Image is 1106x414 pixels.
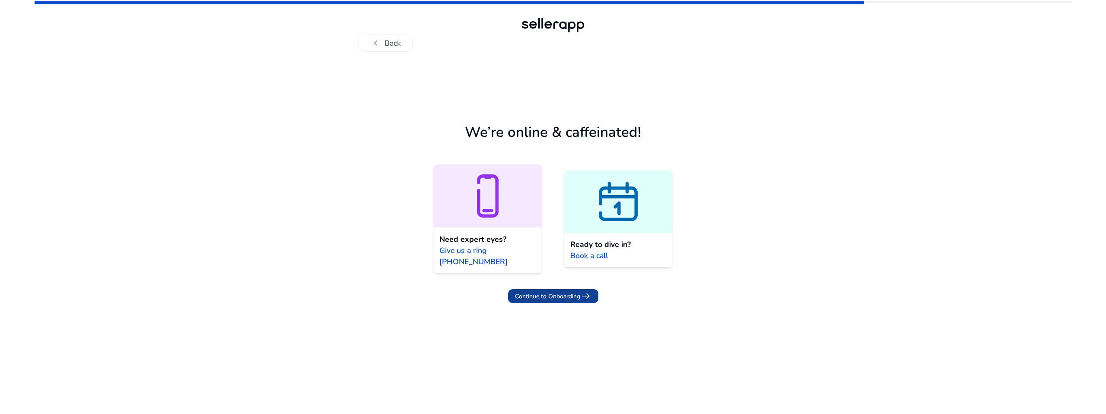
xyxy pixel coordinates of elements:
span: Need expert eyes? [439,234,506,245]
span: Continue to Onboarding [515,292,580,301]
span: Book a call [570,250,608,261]
button: Continue to Onboardingarrow_right_alt [508,289,598,303]
h1: We’re online & caffeinated! [465,124,641,141]
a: Need expert eyes?Give us a ring [PHONE_NUMBER] [434,164,542,273]
button: chevron_leftBack [359,35,413,52]
span: Ready to dive in? [570,239,631,250]
span: chevron_left [370,38,381,49]
span: arrow_right_alt [580,291,591,302]
span: Give us a ring [PHONE_NUMBER] [439,245,536,268]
